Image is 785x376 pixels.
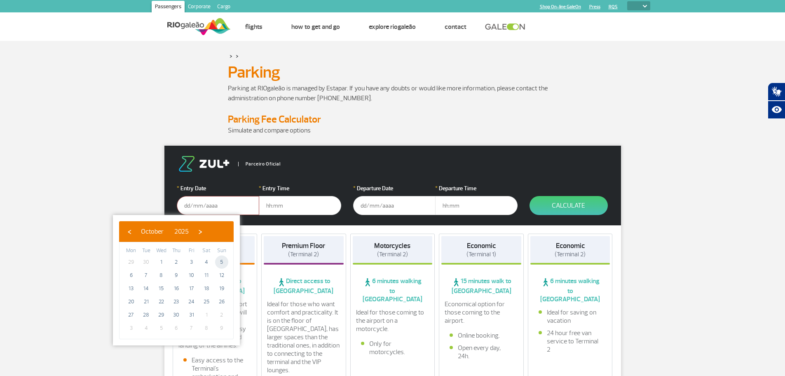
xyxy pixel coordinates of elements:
[259,196,341,215] input: hh:mm
[215,322,228,335] span: 9
[185,282,198,295] span: 17
[214,1,234,14] a: Cargo
[123,226,206,234] bs-datepicker-navigation-view: ​ ​ ​
[140,295,153,308] span: 21
[123,225,136,238] button: ‹
[530,277,610,303] span: 6 minutes walking to [GEOGRAPHIC_DATA]
[152,1,185,14] a: Passengers
[435,196,518,215] input: hh:mm
[467,241,496,250] strong: Economic
[136,225,169,238] button: October
[155,282,168,295] span: 15
[185,1,214,14] a: Corporate
[140,282,153,295] span: 14
[259,184,341,193] label: Entry Time
[185,295,198,308] span: 24
[185,255,198,269] span: 3
[230,51,232,61] a: >
[185,308,198,322] span: 31
[169,225,194,238] button: 2025
[170,269,183,282] span: 9
[768,101,785,119] button: Abrir recursos assistivos.
[124,246,139,255] th: weekday
[282,241,325,250] strong: Premium Floor
[445,300,518,325] p: Economical option for those coming to the airport.
[369,23,416,31] a: Explore RIOgaleão
[170,308,183,322] span: 30
[291,23,340,31] a: How to get and go
[200,295,213,308] span: 25
[228,65,558,79] h1: Parking
[170,322,183,335] span: 6
[154,246,169,255] th: weekday
[155,269,168,282] span: 8
[530,196,608,215] button: Calculate
[170,255,183,269] span: 2
[200,255,213,269] span: 4
[214,246,229,255] th: weekday
[466,251,496,258] span: (Terminal 1)
[140,255,153,269] span: 30
[155,308,168,322] span: 29
[556,241,585,250] strong: Economic
[113,215,240,345] bs-datepicker-container: calendar
[200,308,213,322] span: 1
[200,269,213,282] span: 11
[124,322,138,335] span: 3
[140,322,153,335] span: 4
[374,241,410,250] strong: Motorcycles
[124,255,138,269] span: 29
[177,196,259,215] input: dd/mm/aaaa
[215,255,228,269] span: 5
[170,282,183,295] span: 16
[194,225,206,238] button: ›
[450,344,513,360] li: Open every day, 24h.
[768,83,785,119] div: Plugin de acessibilidade da Hand Talk.
[450,331,513,340] li: Online booking.
[215,282,228,295] span: 19
[228,83,558,103] p: Parking at RIOgaleão is managed by Estapar. If you have any doubts or would like more information...
[353,277,433,303] span: 6 minutes walking to [GEOGRAPHIC_DATA]
[155,255,168,269] span: 1
[288,251,319,258] span: (Terminal 2)
[609,4,618,9] a: RQS
[589,4,600,9] a: Press
[139,246,154,255] th: weekday
[238,162,281,166] span: Parceiro Oficial
[200,282,213,295] span: 18
[435,184,518,193] label: Departure Time
[177,184,259,193] label: Entry Date
[228,125,558,135] p: Simulate and compare options
[177,156,231,172] img: logo-zul.png
[140,308,153,322] span: 28
[555,251,586,258] span: (Terminal 2)
[540,4,581,9] a: Shop On-line GaleOn
[236,51,239,61] a: >
[441,277,521,295] span: 15 minutes walk to [GEOGRAPHIC_DATA]
[199,246,214,255] th: weekday
[124,295,138,308] span: 20
[264,277,344,295] span: Direct access to [GEOGRAPHIC_DATA]
[353,196,436,215] input: dd/mm/aaaa
[170,295,183,308] span: 23
[184,246,199,255] th: weekday
[377,251,408,258] span: (Terminal 2)
[185,269,198,282] span: 10
[169,246,184,255] th: weekday
[124,282,138,295] span: 13
[356,308,429,333] p: Ideal for those coming to the airport on a motorcycle.
[141,227,164,236] span: October
[215,295,228,308] span: 26
[215,269,228,282] span: 12
[245,23,262,31] a: Flights
[124,308,138,322] span: 27
[361,340,424,356] li: Only for motorcycles.
[353,184,436,193] label: Departure Date
[200,322,213,335] span: 8
[445,23,466,31] a: Contact
[539,308,602,325] li: Ideal for saving on vacation
[185,322,198,335] span: 7
[539,329,602,354] li: 24 hour free van service to Terminal 2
